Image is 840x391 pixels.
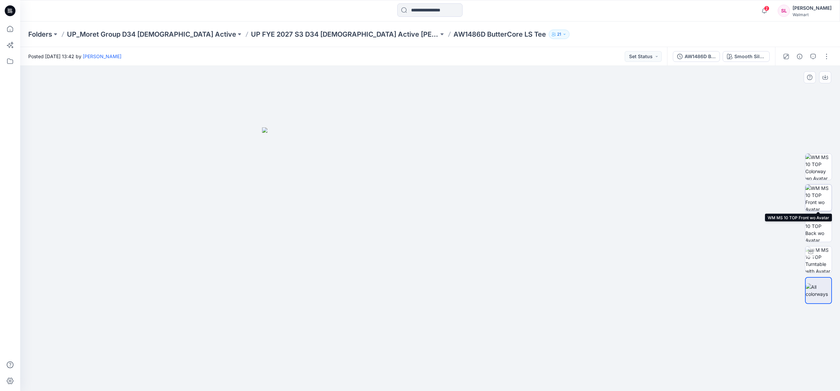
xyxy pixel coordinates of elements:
[557,31,561,38] p: 21
[794,51,805,62] button: Details
[28,30,52,39] a: Folders
[805,216,832,242] img: WM MS 10 TOP Back wo Avatar
[805,185,832,211] img: WM MS 10 TOP Front wo Avatar
[453,30,546,39] p: AW1486D ButterCore LS Tee
[805,246,832,273] img: WM MS 10 TOP Turntable with Avatar
[806,283,831,298] img: All colorways
[723,51,770,62] button: Smooth Silver
[28,53,121,60] span: Posted [DATE] 13:42 by
[262,127,598,391] img: eyJhbGciOiJIUzI1NiIsImtpZCI6IjAiLCJzbHQiOiJzZXMiLCJ0eXAiOiJKV1QifQ.eyJkYXRhIjp7InR5cGUiOiJzdG9yYW...
[83,53,121,59] a: [PERSON_NAME]
[673,51,720,62] button: AW1486D ButterCore LS Tee
[685,53,716,60] div: AW1486D ButterCore LS Tee
[793,4,832,12] div: [PERSON_NAME]
[549,30,570,39] button: 21
[734,53,765,60] div: Smooth Silver
[805,154,832,180] img: WM MS 10 TOP Colorway wo Avatar
[764,6,769,11] span: 2
[793,12,832,17] div: Walmart
[778,5,790,17] div: SL
[67,30,236,39] a: UP_Moret Group D34 [DEMOGRAPHIC_DATA] Active
[251,30,439,39] a: UP FYE 2027 S3 D34 [DEMOGRAPHIC_DATA] Active [PERSON_NAME] Group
